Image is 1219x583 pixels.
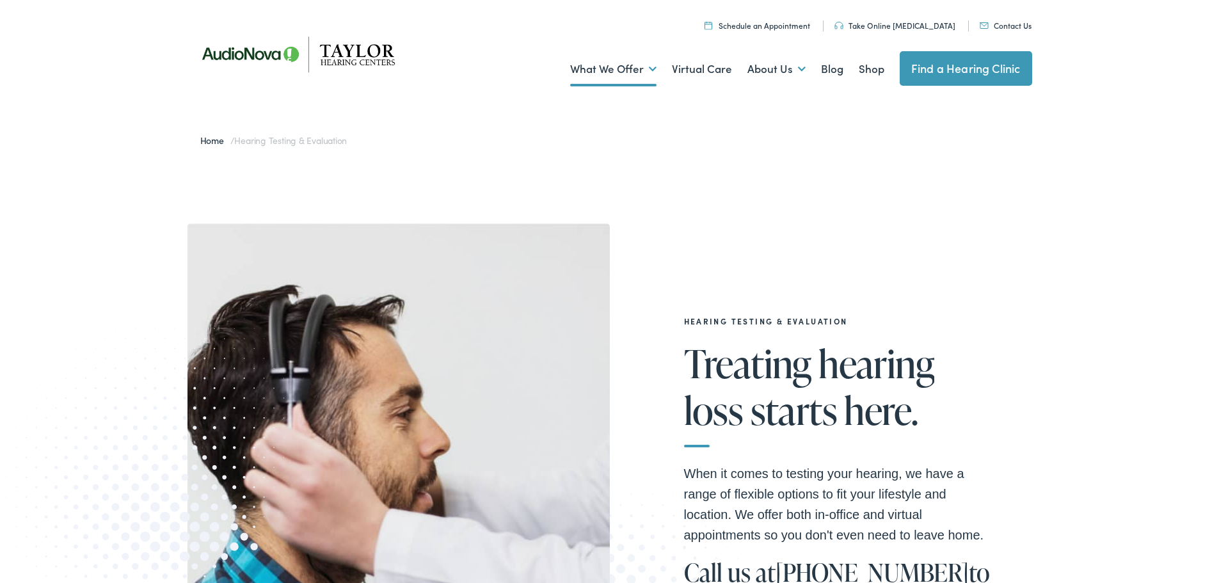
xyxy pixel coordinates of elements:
span: Treating [684,342,811,385]
a: Virtual Care [672,45,732,93]
a: What We Offer [570,45,657,93]
a: Home [200,134,230,147]
span: loss [684,389,744,431]
span: Hearing Testing & Evaluation [234,134,347,147]
a: Schedule an Appointment [705,20,810,31]
img: utility icon [980,22,989,29]
p: When it comes to testing your hearing, we have a range of flexible options to fit your lifestyle ... [684,463,991,545]
a: Blog [821,45,843,93]
span: starts [751,389,837,431]
img: utility icon [705,21,712,29]
a: Shop [859,45,884,93]
a: Take Online [MEDICAL_DATA] [834,20,955,31]
img: utility icon [834,22,843,29]
span: / [200,134,347,147]
span: here. [844,389,918,431]
a: About Us [747,45,806,93]
h2: Hearing Testing & Evaluation [684,317,991,326]
a: Contact Us [980,20,1032,31]
span: hearing [818,342,934,385]
a: Find a Hearing Clinic [900,51,1032,86]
